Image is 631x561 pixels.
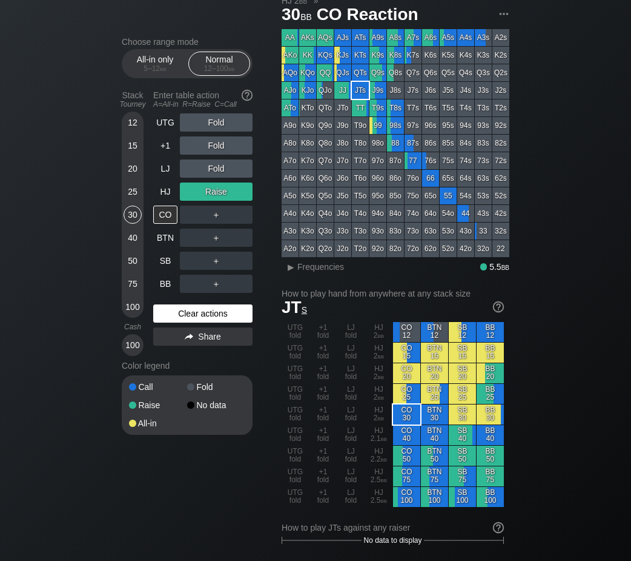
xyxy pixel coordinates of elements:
[405,29,421,46] div: A7s
[497,7,510,21] img: ellipsis.fd386fe8.svg
[127,52,183,75] div: All-in only
[317,99,334,116] div: QTo
[369,152,386,169] div: 97o
[352,82,369,99] div: JTs
[387,47,404,64] div: K8s
[282,152,299,169] div: A7o
[457,205,474,222] div: 44
[422,205,439,222] div: 64o
[440,170,457,187] div: 65s
[440,29,457,46] div: A5s
[282,223,299,240] div: A3o
[405,64,421,81] div: Q7s
[475,240,492,257] div: 32o
[492,223,509,240] div: 32s
[334,223,351,240] div: J3o
[393,363,420,383] div: CO 20
[492,64,509,81] div: Q2s
[387,240,404,257] div: 82o
[421,363,448,383] div: BTN 20
[440,117,457,134] div: 95s
[317,64,334,81] div: QQ
[440,240,457,257] div: 52o
[317,152,334,169] div: Q7o
[492,29,509,46] div: A2s
[457,240,474,257] div: 42o
[153,229,177,247] div: BTN
[282,187,299,204] div: A5o
[352,135,369,152] div: T8o
[449,322,476,342] div: SB 12
[449,446,476,466] div: SB 50
[299,205,316,222] div: K4o
[282,405,309,425] div: UTG fold
[457,170,474,187] div: 64s
[337,405,365,425] div: LJ fold
[405,205,421,222] div: 74o
[180,252,253,270] div: ＋
[405,99,421,116] div: T7s
[440,152,457,169] div: 75s
[160,64,167,73] span: bb
[129,401,187,409] div: Raise
[378,372,385,381] span: bb
[365,343,392,363] div: HJ 2
[387,205,404,222] div: 84o
[475,223,492,240] div: 33
[457,135,474,152] div: 84s
[369,117,386,134] div: 99
[440,135,457,152] div: 85s
[422,29,439,46] div: A6s
[492,135,509,152] div: 82s
[282,117,299,134] div: A9o
[405,240,421,257] div: 72o
[480,262,509,272] div: 5.5
[369,64,386,81] div: Q9s
[124,136,142,155] div: 15
[299,152,316,169] div: K7o
[381,455,388,463] span: bb
[492,300,505,314] img: help.32db89a4.svg
[282,135,299,152] div: A8o
[124,160,142,178] div: 20
[365,384,392,404] div: HJ 2
[440,223,457,240] div: 53o
[129,383,187,391] div: Call
[194,64,245,73] div: 12 – 100
[153,328,253,346] div: Share
[297,262,344,272] span: Frequencies
[334,82,351,99] div: JJ
[422,187,439,204] div: 65o
[440,187,457,204] div: 55
[309,384,337,404] div: +1 fold
[477,322,504,342] div: BB 12
[405,152,421,169] div: 77
[153,183,177,201] div: HJ
[283,260,299,274] div: ▸
[369,99,386,116] div: T9s
[365,446,392,466] div: HJ 2.2
[334,117,351,134] div: J9o
[299,170,316,187] div: K6o
[153,252,177,270] div: SB
[440,64,457,81] div: Q5s
[282,384,309,404] div: UTG fold
[317,135,334,152] div: Q8o
[282,170,299,187] div: A6o
[334,170,351,187] div: J6o
[282,446,309,466] div: UTG fold
[282,82,299,99] div: AJo
[369,223,386,240] div: 93o
[282,425,309,445] div: UTG fold
[352,240,369,257] div: T2o
[299,223,316,240] div: K3o
[130,64,180,73] div: 5 – 12
[337,446,365,466] div: LJ fold
[187,401,245,409] div: No data
[282,240,299,257] div: A2o
[440,205,457,222] div: 54o
[282,205,299,222] div: A4o
[387,223,404,240] div: 83o
[422,170,439,187] div: 66
[492,205,509,222] div: 42s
